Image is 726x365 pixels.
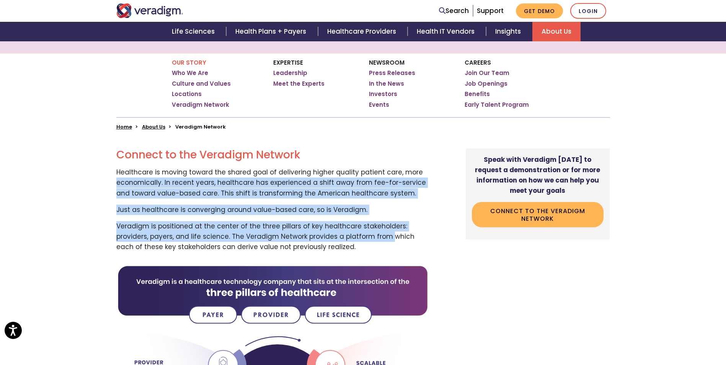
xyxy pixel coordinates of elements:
a: Search [439,6,469,16]
a: Connect to the Veradigm Network [472,202,604,227]
a: Get Demo [516,3,563,18]
strong: Speak with Veradigm [DATE] to request a demonstration or for more information on how we can help ... [475,155,600,196]
a: Benefits [465,90,490,98]
a: Culture and Values [172,80,231,88]
a: In the News [369,80,404,88]
a: Veradigm Network [172,101,229,109]
a: Early Talent Program [465,101,529,109]
a: About Us [142,123,165,130]
a: Investors [369,90,397,98]
h2: Connect to the Veradigm Network [116,148,429,161]
a: Join Our Team [465,69,509,77]
a: Locations [172,90,202,98]
a: About Us [532,22,581,41]
a: Press Releases [369,69,415,77]
p: Veradigm is positioned at the center of the three pillars of key healthcare stakeholders: provide... [116,221,429,253]
a: Life Sciences [163,22,226,41]
a: Who We Are [172,69,208,77]
a: Home [116,123,132,130]
a: Job Openings [465,80,507,88]
a: Support [477,6,504,15]
a: Events [369,101,389,109]
a: Leadership [273,69,307,77]
p: Just as healthcare is converging around value-based care, so is Veradigm. [116,205,429,215]
p: Healthcare is moving toward the shared goal of delivering higher quality patient care, more econo... [116,167,429,199]
a: Health Plans + Payers [226,22,318,41]
a: Health IT Vendors [408,22,486,41]
a: Healthcare Providers [318,22,408,41]
img: Veradigm logo [116,3,183,18]
a: Meet the Experts [273,80,325,88]
a: Login [570,3,606,19]
a: Insights [486,22,532,41]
